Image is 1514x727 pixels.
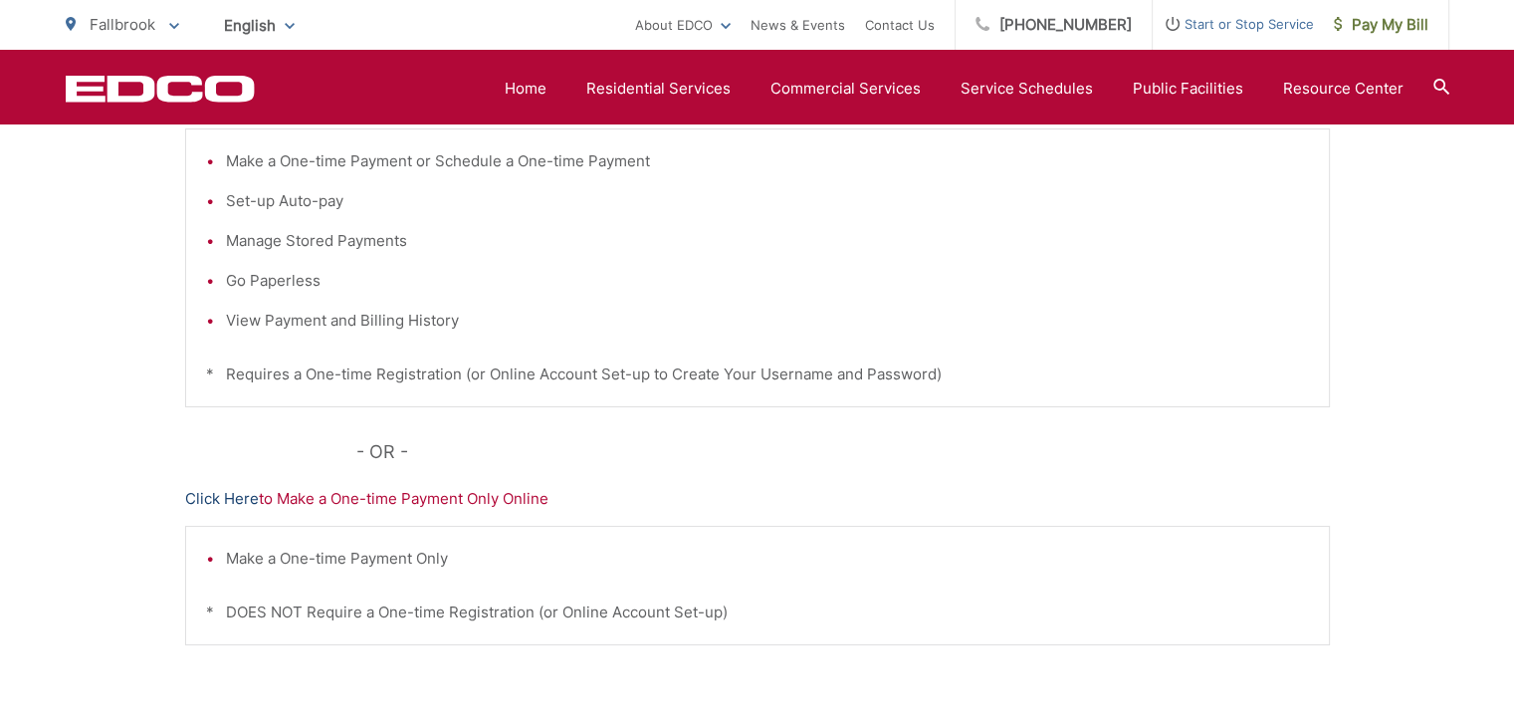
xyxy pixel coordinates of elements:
a: About EDCO [635,13,731,37]
a: EDCD logo. Return to the homepage. [66,75,255,103]
p: - OR - [356,437,1330,467]
a: Click Here [185,487,259,511]
a: News & Events [751,13,845,37]
a: Public Facilities [1133,77,1243,101]
a: Service Schedules [961,77,1093,101]
p: * Requires a One-time Registration (or Online Account Set-up to Create Your Username and Password) [206,363,1309,386]
span: Fallbrook [90,15,155,34]
p: to Make a One-time Payment Only Online [185,487,1330,511]
a: Commercial Services [770,77,921,101]
li: Set-up Auto-pay [226,189,1309,213]
li: Make a One-time Payment Only [226,547,1309,571]
li: Make a One-time Payment or Schedule a One-time Payment [226,149,1309,173]
span: English [209,8,310,43]
a: Home [505,77,546,101]
p: * DOES NOT Require a One-time Registration (or Online Account Set-up) [206,601,1309,624]
span: Pay My Bill [1334,13,1428,37]
a: Contact Us [865,13,935,37]
li: View Payment and Billing History [226,309,1309,333]
li: Go Paperless [226,269,1309,293]
a: Residential Services [586,77,731,101]
a: Resource Center [1283,77,1404,101]
li: Manage Stored Payments [226,229,1309,253]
